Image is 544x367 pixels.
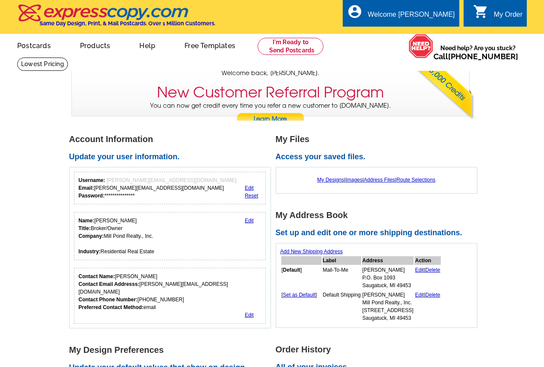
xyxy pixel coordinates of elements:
h1: Account Information [69,135,276,144]
h3: New Customer Referral Program [157,84,384,101]
div: Who should we contact regarding order issues? [74,268,266,324]
div: Your personal details. [74,212,266,260]
a: Postcards [3,35,65,55]
strong: Email: [79,185,94,191]
div: Welcome [PERSON_NAME] [368,11,455,23]
div: Your login information. [74,172,266,204]
a: Free Templates [171,35,249,55]
td: | [415,266,441,290]
a: Learn More [237,113,304,126]
h2: Set up and edit one or more shipping destinations. [276,228,482,238]
a: Address Files [364,177,395,183]
a: Edit [415,292,424,298]
h1: My Design Preferences [69,346,276,355]
h4: Same Day Design, Print, & Mail Postcards. Over 1 Million Customers. [40,20,215,27]
h1: My Address Book [276,211,482,220]
strong: Title: [79,225,91,231]
td: Mail-To-Me [323,266,361,290]
i: account_circle [347,4,363,19]
th: Label [323,256,361,265]
a: Delete [425,292,440,298]
i: shopping_cart [473,4,489,19]
span: [PERSON_NAME][EMAIL_ADDRESS][DOMAIN_NAME] [107,177,237,183]
a: Add New Shipping Address [280,249,343,255]
b: Default [283,267,301,273]
strong: Contact Phone Number: [79,297,138,303]
a: Set as Default [283,292,315,298]
h2: Update your user information. [69,152,276,162]
a: Same Day Design, Print, & Mail Postcards. Over 1 Million Customers. [17,10,215,27]
img: help [409,34,433,58]
th: Address [362,256,414,265]
a: Help [126,35,169,55]
strong: Password: [79,193,105,199]
a: Products [66,35,124,55]
div: [PERSON_NAME] Broker/Owner Mill Pond Realty., Inc. Residential Real Estate [79,217,154,255]
td: [ ] [281,266,322,290]
div: [PERSON_NAME] [PERSON_NAME][EMAIL_ADDRESS][DOMAIN_NAME] [PHONE_NUMBER] email [79,273,261,311]
a: Route Selections [396,177,436,183]
div: | | | [280,172,473,188]
strong: Company: [79,233,104,239]
span: Welcome back, [PERSON_NAME]. [221,69,320,78]
a: My Designs [317,177,344,183]
td: [ ] [281,291,322,322]
td: [PERSON_NAME] P.O. Box 1093 Saugatuck, MI 49453 [362,266,414,290]
strong: Contact Email Addresss: [79,281,140,287]
a: Edit [245,312,254,318]
strong: Name: [79,218,95,224]
th: Action [415,256,441,265]
div: My Order [494,11,522,23]
td: Default Shipping [323,291,361,322]
span: Call [433,52,518,61]
a: Edit [415,267,424,273]
h1: My Files [276,135,482,144]
strong: Industry: [79,249,101,255]
strong: Username: [79,177,105,183]
td: | [415,291,441,322]
a: [PHONE_NUMBER] [448,52,518,61]
p: You can now get credit every time you refer a new customer to [DOMAIN_NAME]. [72,101,469,126]
a: Delete [425,267,440,273]
a: Edit [245,185,254,191]
a: Edit [245,218,254,224]
span: Need help? Are you stuck? [433,44,522,61]
h2: Access your saved files. [276,152,482,162]
strong: Preferred Contact Method: [79,304,144,310]
a: Reset [245,193,258,199]
a: Images [345,177,362,183]
td: [PERSON_NAME] Mill Pond Realty., Inc. [STREET_ADDRESS] Saugatuck, MI 49453 [362,291,414,322]
a: shopping_cart My Order [473,9,522,20]
h1: Order History [276,345,482,354]
strong: Contact Name: [79,273,115,279]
